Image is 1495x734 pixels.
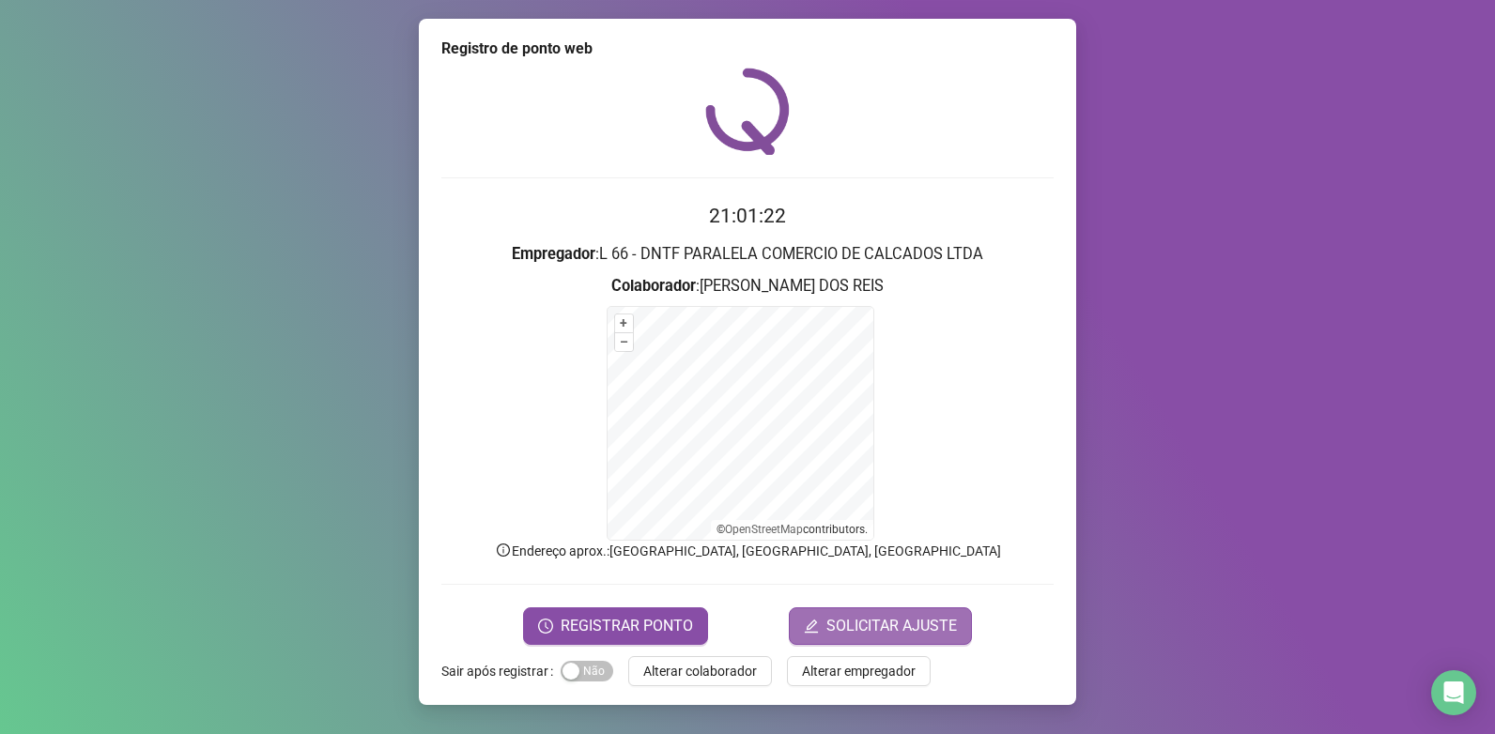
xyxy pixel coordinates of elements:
[538,619,553,634] span: clock-circle
[441,274,1054,298] h3: : [PERSON_NAME] DOS REIS
[787,656,931,686] button: Alterar empregador
[717,523,868,536] li: © contributors.
[512,245,595,263] strong: Empregador
[628,656,772,686] button: Alterar colaborador
[495,542,512,558] span: info-circle
[441,38,1054,60] div: Registro de ponto web
[789,607,972,645] button: editSOLICITAR AJUSTE
[615,333,633,351] button: –
[826,615,957,637] span: SOLICITAR AJUSTE
[523,607,708,645] button: REGISTRAR PONTO
[441,541,1054,561] p: Endereço aprox. : [GEOGRAPHIC_DATA], [GEOGRAPHIC_DATA], [GEOGRAPHIC_DATA]
[802,661,916,681] span: Alterar empregador
[709,205,786,227] time: 21:01:22
[441,242,1054,267] h3: : L 66 - DNTF PARALELA COMERCIO DE CALCADOS LTDA
[804,619,819,634] span: edit
[725,523,803,536] a: OpenStreetMap
[615,314,633,332] button: +
[643,661,757,681] span: Alterar colaborador
[705,68,790,155] img: QRPoint
[611,277,696,295] strong: Colaborador
[1431,670,1476,715] div: Open Intercom Messenger
[441,656,561,686] label: Sair após registrar
[561,615,693,637] span: REGISTRAR PONTO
